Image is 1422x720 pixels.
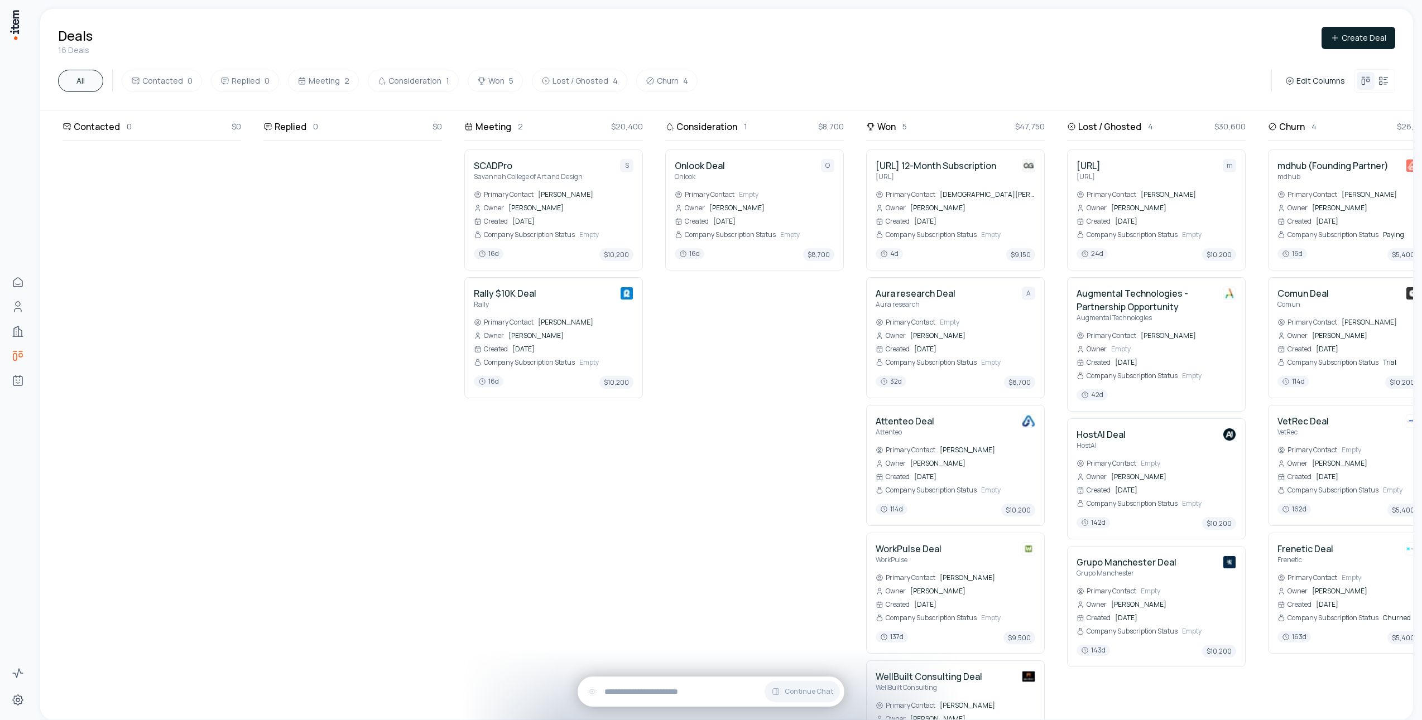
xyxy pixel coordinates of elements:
[7,689,29,711] a: Settings
[1067,418,1246,539] div: HostAI DealHostAIHostAIPrimary ContactEmptyOwner[PERSON_NAME]Created[DATE]Company Subscription St...
[876,248,903,259] span: 4d
[1277,446,1337,455] div: Primary Contact
[1277,486,1378,495] div: Company Subscription Status
[876,190,935,199] div: Primary Contact
[1406,414,1419,428] img: VetRec
[675,217,709,226] div: Created
[876,204,906,212] div: Owner
[636,70,698,92] button: Churn4
[876,600,910,609] div: Created
[1316,345,1419,354] span: [DATE]
[1277,631,1311,644] button: 163d
[1223,428,1236,441] img: HostAI
[1277,300,1329,309] p: Comun
[1277,287,1329,300] h4: Comun Deal
[1077,371,1178,380] div: Company Subscription Status
[1077,428,1236,530] a: HostAI DealHostAIHostAIPrimary ContactEmptyOwner[PERSON_NAME]Created[DATE]Company Subscription St...
[1077,613,1111,622] div: Created
[1077,287,1214,313] h4: Augmental Technologies - Partnership Opportunity
[876,159,996,172] h4: [URL] 12-Month Subscription
[876,472,910,481] div: Created
[1281,73,1349,89] button: Edit Columns
[1077,248,1108,261] button: 24d
[1406,159,1419,172] img: mdhub
[1111,204,1236,212] span: [PERSON_NAME]
[433,120,442,133] span: $0
[474,172,583,181] p: Savannah College of Art and Design
[1077,159,1236,261] a: [URL][URL]mPrimary Contact[PERSON_NAME]Owner[PERSON_NAME]Created[DATE]Company Subscription Status...
[538,318,633,327] span: [PERSON_NAME]
[1022,159,1035,172] img: Qualgent.ai
[1277,248,1307,259] span: 16d
[1077,459,1136,468] div: Primary Contact
[1067,277,1246,412] div: Augmental Technologies - Partnership OpportunityAugmental TechnologiesAugmental TechnologiesPrima...
[910,204,1035,212] span: [PERSON_NAME]
[474,345,508,354] div: Created
[1223,159,1236,172] div: m
[512,345,633,354] span: [DATE]
[474,376,503,387] span: 16d
[877,120,896,133] h3: Won
[866,149,1045,270] div: [URL] 12-Month Subscription[URL]Qualgent.aiPrimary Contact[DEMOGRAPHIC_DATA][PERSON_NAME]Owner[PE...
[876,414,1035,516] a: Attenteo DealAttenteoAttenteoPrimary Contact[PERSON_NAME]Owner[PERSON_NAME]Created[DATE]Company S...
[876,230,977,239] div: Company Subscription Status
[876,217,910,226] div: Created
[1077,486,1111,495] div: Created
[1316,600,1419,609] span: [DATE]
[508,204,633,212] span: [PERSON_NAME]
[914,217,1035,226] span: [DATE]
[713,217,834,226] span: [DATE]
[1406,287,1419,300] img: Comun
[1067,546,1246,667] div: Grupo Manchester DealGrupo ManchesterGrupo ManchesterPrimary ContactEmptyOwner[PERSON_NAME]Create...
[876,631,908,644] button: 137d
[1022,542,1035,555] img: WorkPulse
[1277,217,1311,226] div: Created
[1316,472,1419,481] span: [DATE]
[474,230,575,239] div: Company Subscription Status
[675,204,705,212] div: Owner
[313,120,318,133] p: 0
[464,149,643,270] div: SCADProSavannah College of Art and DesignSPrimary Contact[PERSON_NAME]Owner[PERSON_NAME]Created[D...
[1141,587,1236,596] span: Empty
[446,75,449,86] span: 1
[876,670,982,683] h4: WellBuilt Consulting Deal
[58,70,103,92] button: All
[1277,414,1419,516] a: VetRec DealVetRecVetRecPrimary ContactEmptyOwner[PERSON_NAME]Created[DATE]Company Subscription St...
[1385,376,1419,389] span: $10,200
[1148,120,1153,133] p: 4
[1115,486,1236,495] span: [DATE]
[876,555,941,564] p: WorkPulse
[613,75,618,86] span: 4
[1077,313,1214,322] p: Augmental Technologies
[1022,670,1035,683] img: WellBuilt Consulting
[474,159,633,261] a: SCADProSavannah College of Art and DesignSPrimary Contact[PERSON_NAME]Owner[PERSON_NAME]Created[D...
[1077,555,1176,569] h4: Grupo Manchester Deal
[1277,631,1311,642] span: 163d
[675,190,734,199] div: Primary Contact
[1111,472,1236,481] span: [PERSON_NAME]
[508,331,633,340] span: [PERSON_NAME]
[676,120,737,133] h3: Consideration
[876,613,977,622] div: Company Subscription Status
[265,75,270,86] span: 0
[1383,486,1419,495] span: Empty
[474,331,504,340] div: Owner
[468,70,523,92] button: Won5
[1182,371,1236,380] span: Empty
[876,287,1035,389] a: Aura research DealAura researchAPrimary ContactEmptyOwner[PERSON_NAME]Created[DATE]Company Subscr...
[579,358,633,367] span: Empty
[1387,631,1419,644] span: $5,400
[1406,542,1419,555] img: Frenetic
[1006,248,1035,261] span: $9,150
[1077,441,1126,450] p: HostAI
[981,613,1035,622] span: Empty
[876,300,955,309] p: Aura research
[1077,204,1107,212] div: Owner
[1077,472,1107,481] div: Owner
[876,587,906,596] div: Owner
[1077,358,1111,367] div: Created
[1003,631,1035,644] span: $9,500
[876,542,1035,644] a: WorkPulse DealWorkPulseWorkPulsePrimary Contact[PERSON_NAME]Owner[PERSON_NAME]Created[DATE]Compan...
[1277,172,1389,181] p: mdhub
[474,287,633,389] a: Rally $10K DealRallyRallyPrimary Contact[PERSON_NAME]Owner[PERSON_NAME]Created[DATE]Company Subsc...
